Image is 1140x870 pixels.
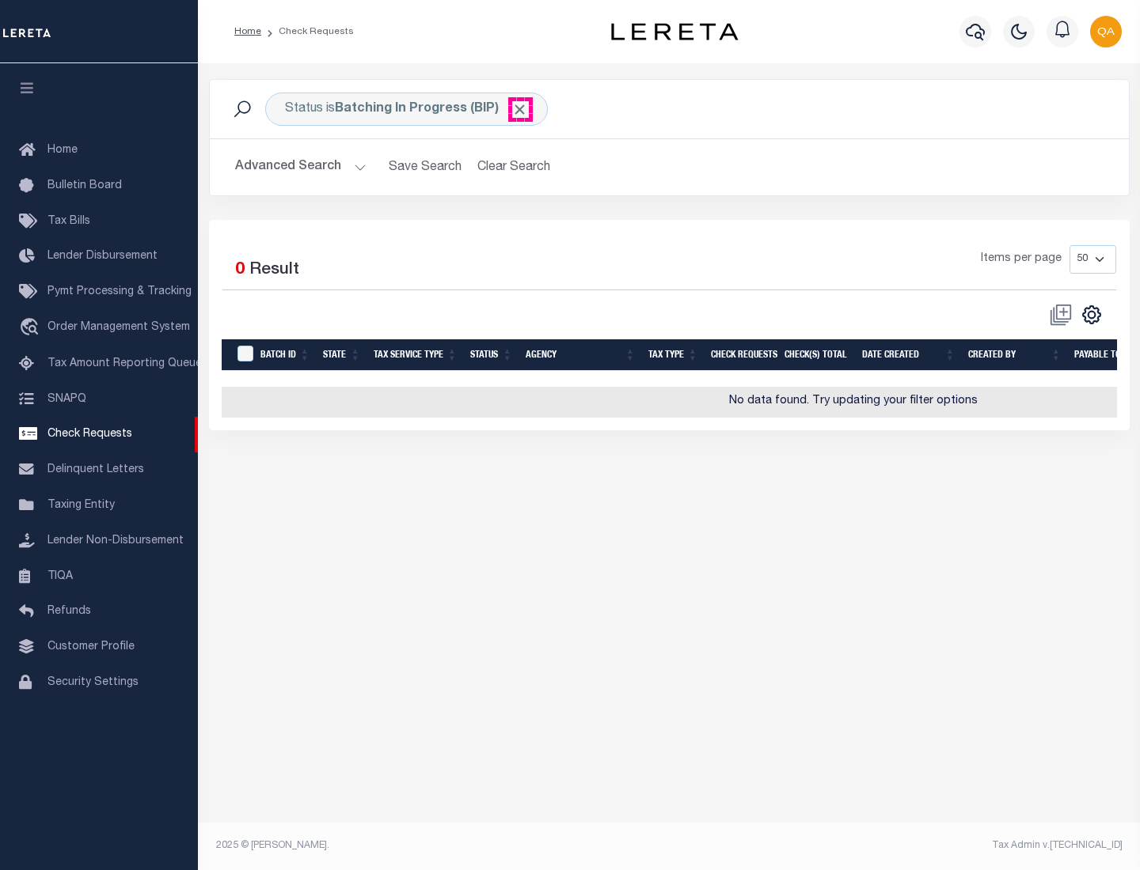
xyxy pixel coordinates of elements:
[249,258,299,283] label: Result
[981,251,1062,268] span: Items per page
[261,25,354,39] li: Check Requests
[47,145,78,156] span: Home
[47,286,192,297] span: Pymt Processing & Tracking
[778,339,856,372] th: Check(s) Total
[47,429,132,440] span: Check Requests
[464,339,519,372] th: Status: activate to sort column ascending
[47,677,139,688] span: Security Settings
[681,838,1123,853] div: Tax Admin v.[TECHNICAL_ID]
[19,318,44,339] i: travel_explore
[856,339,962,372] th: Date Created: activate to sort column ascending
[317,339,367,372] th: State: activate to sort column ascending
[47,251,158,262] span: Lender Disbursement
[47,641,135,652] span: Customer Profile
[265,93,548,126] div: Status is
[47,500,115,511] span: Taxing Entity
[1090,16,1122,47] img: svg+xml;base64,PHN2ZyB4bWxucz0iaHR0cDovL3d3dy53My5vcmcvMjAwMC9zdmciIHBvaW50ZXItZXZlbnRzPSJub25lIi...
[47,180,122,191] span: Bulletin Board
[611,23,738,40] img: logo-dark.svg
[642,339,705,372] th: Tax Type: activate to sort column ascending
[519,339,642,372] th: Agency: activate to sort column ascending
[47,535,184,547] span: Lender Non-Disbursement
[47,393,86,404] span: SNAPQ
[47,570,73,581] span: TIQA
[254,339,317,372] th: Batch Id: activate to sort column ascending
[367,339,464,372] th: Tax Service Type: activate to sort column ascending
[204,838,670,853] div: 2025 © [PERSON_NAME].
[962,339,1068,372] th: Created By: activate to sort column ascending
[47,606,91,617] span: Refunds
[47,464,144,475] span: Delinquent Letters
[379,152,471,183] button: Save Search
[705,339,778,372] th: Check Requests
[471,152,557,183] button: Clear Search
[235,262,245,278] span: 0
[335,103,528,115] b: Batching In Progress (BIP)
[47,322,190,333] span: Order Management System
[235,152,367,183] button: Advanced Search
[234,27,261,36] a: Home
[511,101,528,118] span: Click to Remove
[47,358,202,369] span: Tax Amount Reporting Queue
[47,216,90,227] span: Tax Bills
